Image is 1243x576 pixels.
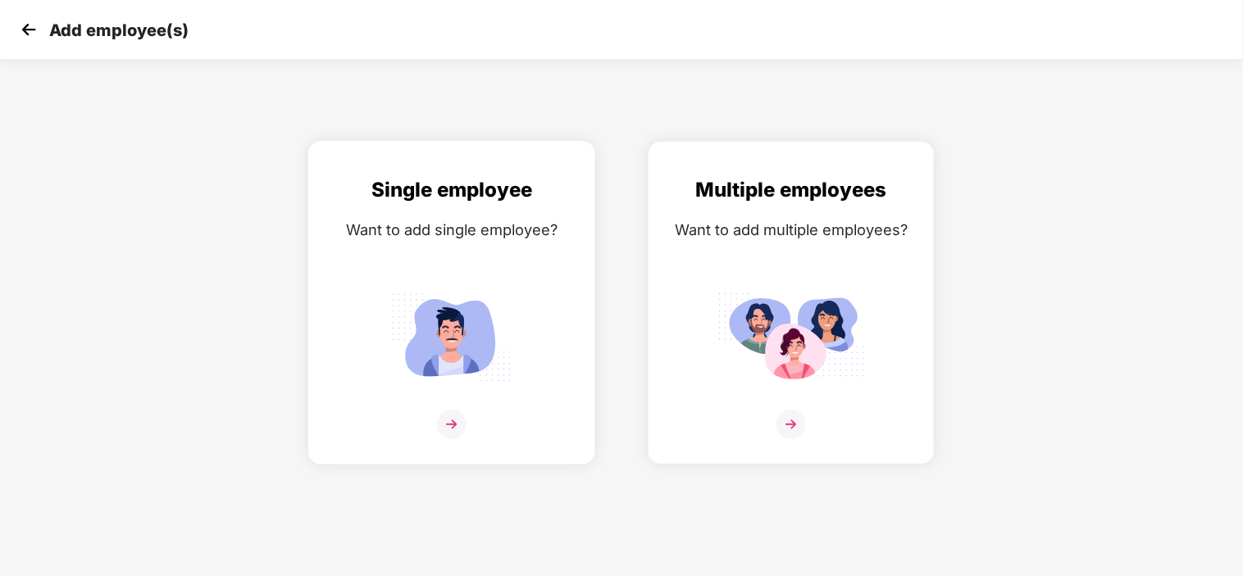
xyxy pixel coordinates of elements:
[326,218,578,242] div: Want to add single employee?
[378,286,526,388] img: svg+xml;base64,PHN2ZyB4bWxucz0iaHR0cDovL3d3dy53My5vcmcvMjAwMC9zdmciIGlkPSJTaW5nbGVfZW1wbG95ZWUiIH...
[16,17,41,42] img: svg+xml;base64,PHN2ZyB4bWxucz0iaHR0cDovL3d3dy53My5vcmcvMjAwMC9zdmciIHdpZHRoPSIzMCIgaGVpZ2h0PSIzMC...
[665,175,917,206] div: Multiple employees
[665,218,917,242] div: Want to add multiple employees?
[49,20,189,40] p: Add employee(s)
[437,410,467,439] img: svg+xml;base64,PHN2ZyB4bWxucz0iaHR0cDovL3d3dy53My5vcmcvMjAwMC9zdmciIHdpZHRoPSIzNiIgaGVpZ2h0PSIzNi...
[776,410,806,439] img: svg+xml;base64,PHN2ZyB4bWxucz0iaHR0cDovL3d3dy53My5vcmcvMjAwMC9zdmciIHdpZHRoPSIzNiIgaGVpZ2h0PSIzNi...
[717,286,865,388] img: svg+xml;base64,PHN2ZyB4bWxucz0iaHR0cDovL3d3dy53My5vcmcvMjAwMC9zdmciIGlkPSJNdWx0aXBsZV9lbXBsb3llZS...
[326,175,578,206] div: Single employee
